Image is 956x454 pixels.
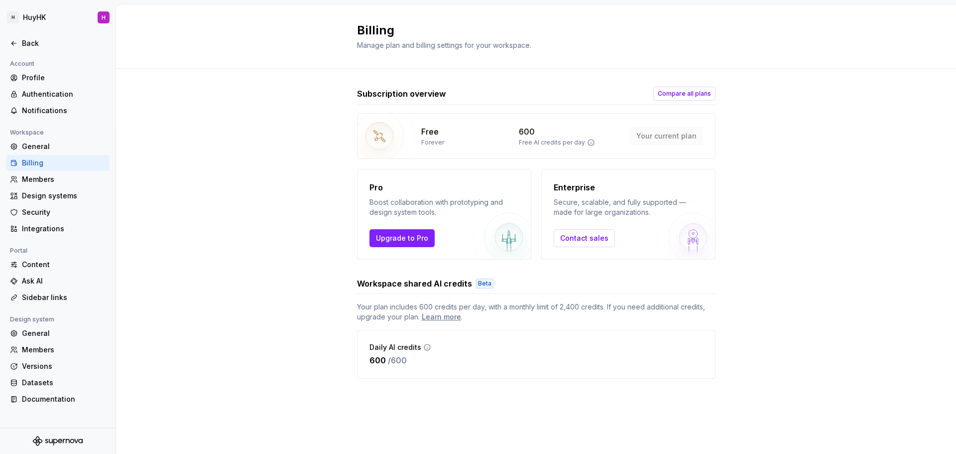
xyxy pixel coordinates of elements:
[421,139,444,147] p: Forever
[22,38,106,48] div: Back
[6,313,58,325] div: Design system
[476,279,493,289] div: Beta
[519,139,585,147] p: Free AI credits per day
[6,325,110,341] a: General
[658,90,711,98] span: Compare all plans
[22,361,106,371] div: Versions
[22,73,106,83] div: Profile
[554,181,703,193] p: Enterprise
[6,188,110,204] a: Design systems
[369,229,435,247] button: Upgrade to Pro
[357,41,531,49] span: Manage plan and billing settings for your workspace.
[6,58,38,70] div: Account
[6,86,110,102] a: Authentication
[376,233,428,243] span: Upgrade to Pro
[422,312,461,322] a: Learn more
[6,290,110,305] a: Sidebar links
[33,436,83,446] svg: Supernova Logo
[22,276,106,286] div: Ask AI
[22,394,106,404] div: Documentation
[554,197,703,217] p: Secure, scalable, and fully supported — made for large organizations.
[6,139,110,154] a: General
[357,278,472,290] h3: Workspace shared AI credits
[102,13,106,21] div: H
[6,342,110,358] a: Members
[22,89,106,99] div: Authentication
[22,378,106,388] div: Datasets
[357,22,704,38] h2: Billing
[22,345,106,355] div: Members
[22,260,106,270] div: Content
[23,12,46,22] div: HuyHK
[6,70,110,86] a: Profile
[560,233,608,243] span: Contact sales
[22,174,106,184] div: Members
[6,155,110,171] a: Billing
[357,88,446,100] h3: Subscription overview
[22,106,106,116] div: Notifications
[22,328,106,338] div: General
[22,207,106,217] div: Security
[6,127,48,139] div: Workspace
[6,358,110,374] a: Versions
[2,6,114,28] button: HHuyHKH
[369,354,386,366] p: 600
[6,391,110,407] a: Documentation
[6,221,110,237] a: Integrations
[6,204,110,220] a: Security
[22,293,106,303] div: Sidebar links
[6,35,110,51] a: Back
[22,142,106,151] div: General
[369,181,519,193] p: Pro
[6,273,110,289] a: Ask AI
[6,103,110,119] a: Notifications
[22,191,106,201] div: Design systems
[357,302,716,322] span: Your plan includes 600 credits per day, with a monthly limit of 2,400 credits. If you need additi...
[369,197,519,217] p: Boost collaboration with prototyping and design system tools.
[22,158,106,168] div: Billing
[7,11,19,23] div: H
[6,375,110,391] a: Datasets
[653,87,716,101] button: Compare all plans
[421,126,439,138] p: Free
[519,126,535,138] p: 600
[388,354,407,366] p: / 600
[554,229,615,247] a: Contact sales
[6,245,31,257] div: Portal
[369,342,421,352] p: Daily AI credits
[22,224,106,234] div: Integrations
[6,257,110,273] a: Content
[6,171,110,187] a: Members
